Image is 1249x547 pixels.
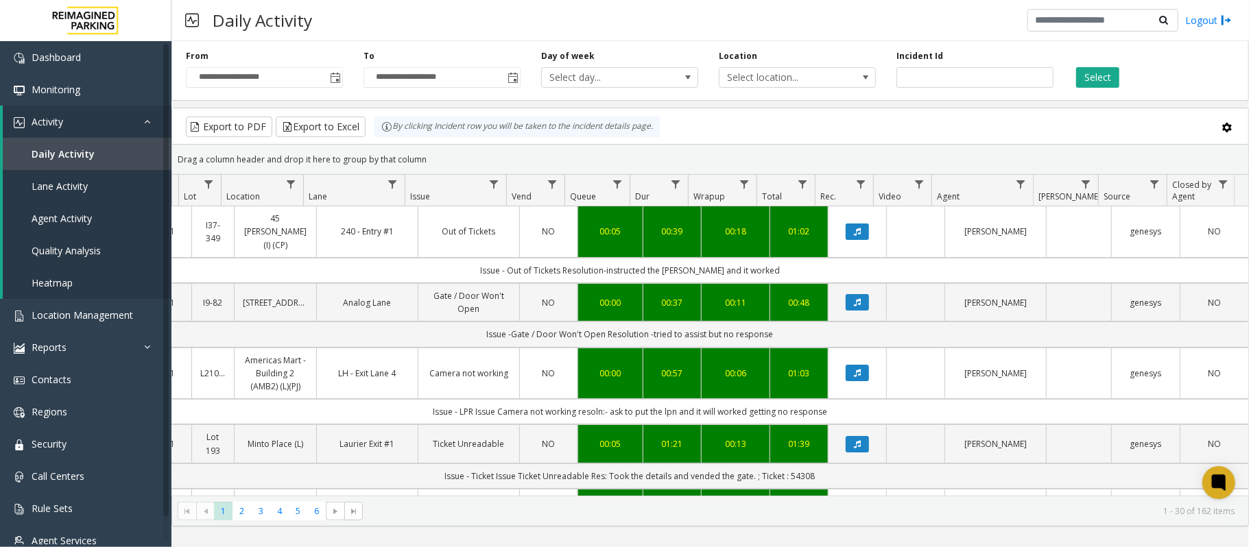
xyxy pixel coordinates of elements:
td: Issue -Gate / Door Won't Open Resolution -tried to assist but no response [12,321,1248,347]
span: Rec. [820,191,836,202]
span: NO [543,297,556,308]
label: From [186,50,209,62]
a: Activity [3,106,171,138]
img: 'icon' [14,504,25,515]
a: Closed by Agent Filter Menu [1214,175,1233,193]
a: 00:13 [710,437,761,450]
a: 00:11 [710,296,761,309]
a: Minto Place (L) [243,437,308,450]
div: 01:03 [778,367,820,380]
img: 'icon' [14,439,25,450]
a: Location Filter Menu [282,175,300,193]
a: Rec. Filter Menu [852,175,870,193]
img: 'icon' [14,536,25,547]
span: Rule Sets [32,502,73,515]
span: NO [1208,226,1221,237]
span: Issue [410,191,430,202]
a: 00:18 [710,225,761,238]
a: Agent Activity [3,202,171,234]
a: 00:57 [652,367,693,380]
span: NO [1208,438,1221,450]
div: 01:21 [652,437,693,450]
a: genesys [1120,296,1171,309]
a: Lot 193 [200,430,226,457]
a: 00:48 [778,296,820,309]
a: 00:05 [586,225,634,238]
a: Out of Tickets [427,225,511,238]
span: NO [1208,367,1221,379]
a: NO [1189,437,1240,450]
span: Contacts [32,373,71,386]
a: NO [528,296,569,309]
span: Select location... [719,68,844,87]
a: 01:02 [778,225,820,238]
a: 00:06 [710,367,761,380]
span: Dur [635,191,650,202]
a: NO [528,367,569,380]
a: NO [528,225,569,238]
span: NO [543,367,556,379]
a: Analog Lane [325,296,409,309]
span: NO [543,438,556,450]
a: Vend Filter Menu [543,175,562,193]
span: Select day... [542,68,667,87]
a: Video Filter Menu [910,175,929,193]
span: Dashboard [32,51,81,64]
a: 00:00 [586,296,634,309]
span: Closed by Agent [1172,179,1211,202]
img: 'icon' [14,117,25,128]
span: Lane [309,191,327,202]
span: Page 3 [252,502,270,520]
label: Incident Id [896,50,943,62]
td: Issue - Ticket Issue Ticket Unreadable Res: Took the details and vended the gate. ; Ticket : 54308 [12,463,1248,489]
span: Wrapup [693,191,725,202]
img: 'icon' [14,311,25,321]
a: Agent Filter Menu [1012,175,1030,193]
a: L21036801 [200,367,226,380]
a: Heatmap [3,267,171,299]
span: Page 5 [289,502,307,520]
span: Queue [570,191,596,202]
span: Agent Services [32,534,97,547]
span: Regions [32,405,67,418]
a: 00:37 [652,296,693,309]
span: Go to the last page [348,506,359,517]
a: Gate / Door Won't Open [427,289,511,315]
a: [STREET_ADDRESS] [243,296,308,309]
a: Issue Filter Menu [485,175,503,193]
a: 00:00 [586,367,634,380]
img: 'icon' [14,472,25,483]
span: Security [32,437,67,450]
a: 00:05 [586,437,634,450]
a: Lane Filter Menu [383,175,402,193]
button: Export to Excel [276,117,366,137]
span: [PERSON_NAME] [1038,191,1101,202]
button: Export to PDF [186,117,272,137]
a: [PERSON_NAME] [953,225,1038,238]
span: Go to the next page [330,506,341,517]
label: Day of week [541,50,595,62]
div: 00:39 [652,225,693,238]
span: Daily Activity [32,147,95,160]
span: Page 1 [214,502,233,520]
a: Laurier Exit #1 [325,437,409,450]
span: Location [226,191,260,202]
span: NO [1208,297,1221,308]
span: Lot [184,191,196,202]
span: Monitoring [32,83,80,96]
a: Daily Activity [3,138,171,170]
a: genesys [1120,437,1171,450]
a: genesys [1120,225,1171,238]
span: Activity [32,115,63,128]
a: Wrapup Filter Menu [735,175,754,193]
span: Page 4 [270,502,289,520]
span: Go to the next page [326,502,344,521]
a: Parker Filter Menu [1077,175,1095,193]
span: Vend [512,191,532,202]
